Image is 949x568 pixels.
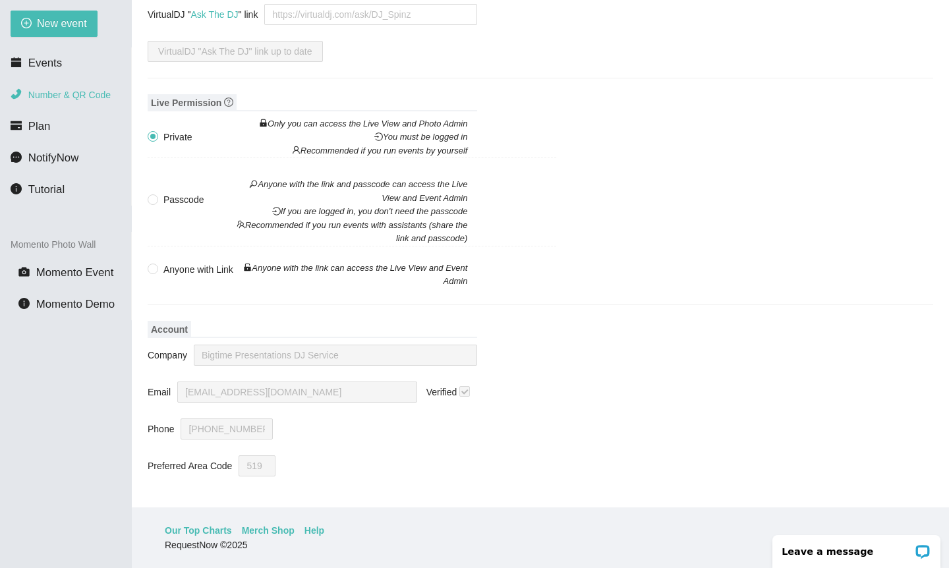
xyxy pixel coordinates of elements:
label: Preferred Area Code [148,455,239,476]
span: message [11,152,22,163]
a: Ask The DJ [190,9,238,20]
span: Anyone with Link [158,262,473,289]
div: Anyone with the link and passcode can access the Live View and Event Admin If you are logged in, ... [233,178,467,245]
span: Private [158,130,473,157]
label: Company [148,345,194,366]
span: Account [148,321,191,338]
span: Tutorial [28,183,65,196]
span: Plan [28,120,51,132]
span: info-circle [11,183,22,194]
span: info-circle [18,298,30,309]
span: NotifyNow [28,152,78,164]
a: Help [304,523,324,538]
span: Live Permission [148,94,237,111]
span: Momento Demo [36,298,115,310]
div: RequestNow © 2025 [165,538,913,552]
span: Number & QR Code [28,90,111,100]
span: calendar [11,57,22,68]
label: Phone [148,418,181,440]
span: camera [18,266,30,277]
a: Our Top Charts [165,523,232,538]
span: login [374,132,383,141]
span: New event [37,15,87,32]
div: Anyone with the link can access the Live View and Event Admin [233,262,467,289]
iframe: LiveChat chat widget [764,526,949,568]
div: Verified [177,382,477,403]
span: Momento Event [36,266,114,279]
span: Passcode [158,192,473,246]
span: login [272,207,281,215]
span: key [249,180,258,188]
span: credit-card [11,120,22,131]
span: lock [259,119,268,127]
span: plus-circle [21,18,32,30]
span: user [292,146,301,154]
div: Only you can access the Live View and Photo Admin You must be logged in Recommended if you run ev... [233,117,467,157]
span: phone [11,88,22,99]
div: VirtualDJ " " link [148,7,258,22]
span: Events [28,57,62,69]
span: question-circle [224,98,233,107]
button: plus-circleNew event [11,11,98,37]
button: VirtualDJ "Ask The DJ" link up to date [148,41,323,62]
span: unlock [243,263,252,271]
span: team [237,220,245,229]
a: Merch Shop [242,523,295,538]
label: Email [148,382,177,403]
